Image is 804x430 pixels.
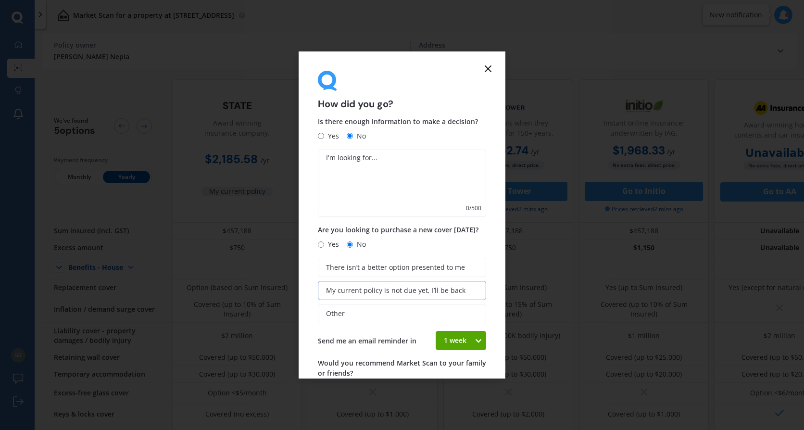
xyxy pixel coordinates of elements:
input: Yes [318,133,324,139]
span: Send me an email reminder in [318,336,416,345]
span: No [353,239,366,250]
div: How did you go? [318,71,486,109]
input: No [347,241,353,248]
span: Would you recommend Market Scan to your family or friends? [318,358,486,378]
span: Are you looking to purchase a new cover [DATE]? [318,225,478,234]
span: No [353,130,366,142]
input: Yes [318,241,324,248]
span: Yes [324,239,339,250]
div: 1 week [436,331,474,350]
span: My current policy is not due yet, I’ll be back [326,287,465,295]
span: 0 / 500 [466,203,481,213]
span: Yes [324,130,339,142]
span: Other [326,310,345,318]
input: No [347,133,353,139]
span: Is there enough information to make a decision? [318,117,478,126]
span: There isn’t a better option presented to me [326,264,465,272]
